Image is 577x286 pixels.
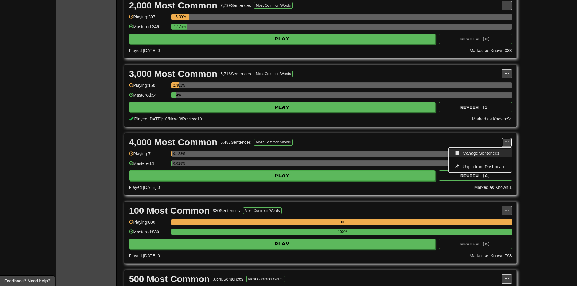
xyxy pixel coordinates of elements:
div: Marked as Known: 333 [469,48,512,54]
div: 3,000 Most Common [129,69,217,78]
div: 500 Most Common [129,274,210,284]
div: 1.4% [173,92,176,98]
div: 6,716 Sentences [220,71,251,77]
span: Unpin from Dashboard [463,164,506,169]
div: 5,487 Sentences [220,139,251,145]
div: Mastered: 830 [129,229,168,239]
button: Review (1) [439,102,512,112]
div: Mastered: 94 [129,92,168,102]
span: Played [DATE]: 0 [129,48,160,53]
a: Manage Sentences [449,149,511,157]
button: Review (6) [439,170,512,181]
span: Manage Sentences [463,151,499,156]
div: Playing: 830 [129,219,168,229]
button: Most Common Words [254,2,293,9]
div: Marked as Known: 94 [472,116,512,122]
button: Play [129,102,436,112]
div: 100% [173,229,512,235]
div: Playing: 7 [129,151,168,161]
button: Play [129,239,436,249]
span: Played [DATE]: 0 [129,185,160,190]
div: 830 Sentences [213,208,240,214]
div: Playing: 160 [129,82,168,92]
div: 7,799 Sentences [220,2,251,8]
div: Marked as Known: 1 [474,184,512,190]
span: Played [DATE]: 0 [129,253,160,258]
button: Review (0) [439,34,512,44]
a: Unpin from Dashboard [449,163,511,171]
span: Review: 10 [182,117,202,121]
div: 4.475% [173,24,187,30]
button: Most Common Words [243,207,282,214]
span: Played [DATE]: 10 [134,117,167,121]
span: Open feedback widget [4,278,50,284]
div: 100 Most Common [129,206,210,215]
span: New: 0 [169,117,181,121]
span: / [168,117,169,121]
span: / [181,117,182,121]
button: Most Common Words [254,139,293,146]
button: Review (0) [439,239,512,249]
div: Marked as Known: 798 [469,253,512,259]
button: Most Common Words [246,276,285,282]
div: 3,640 Sentences [213,276,243,282]
div: Mastered: 1 [129,160,168,170]
div: 4,000 Most Common [129,138,217,147]
div: 100% [173,219,512,225]
div: Mastered: 349 [129,24,168,34]
button: Most Common Words [254,71,293,77]
button: Play [129,170,436,181]
button: Play [129,34,436,44]
div: Playing: 397 [129,14,168,24]
div: 5.09% [173,14,189,20]
div: 2,000 Most Common [129,1,217,10]
div: 2.382% [173,82,180,88]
